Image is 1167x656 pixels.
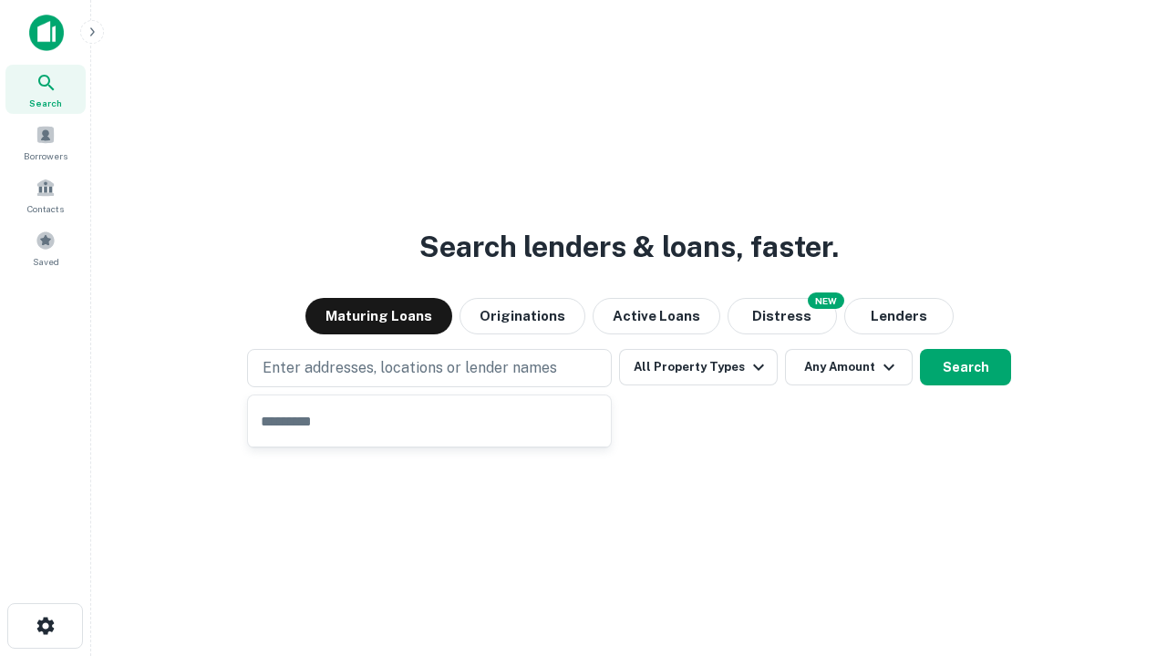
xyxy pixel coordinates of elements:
button: Enter addresses, locations or lender names [247,349,612,387]
a: Borrowers [5,118,86,167]
h3: Search lenders & loans, faster. [419,225,839,269]
img: capitalize-icon.png [29,15,64,51]
button: Any Amount [785,349,913,385]
button: Active Loans [593,298,720,334]
button: Maturing Loans [305,298,452,334]
button: Search [920,349,1011,385]
div: NEW [808,292,844,309]
button: Originations [460,298,585,334]
a: Saved [5,223,86,272]
button: All Property Types [619,349,778,385]
span: Contacts [27,201,64,216]
iframe: Chat Widget [1076,510,1167,598]
span: Search [29,96,62,110]
a: Search [5,65,86,114]
button: Lenders [844,298,954,334]
a: Contacts [5,170,86,220]
button: Search distressed loans with lien and other non-mortgage details. [728,298,837,334]
p: Enter addresses, locations or lender names [263,357,557,379]
span: Borrowers [24,149,67,163]
span: Saved [33,254,59,269]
